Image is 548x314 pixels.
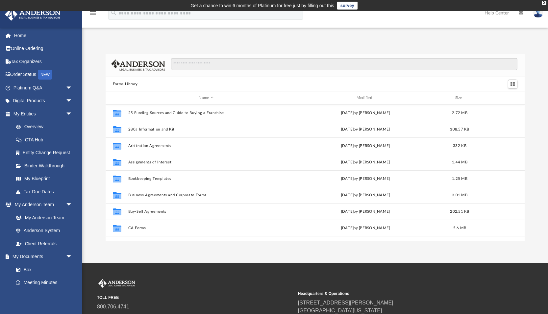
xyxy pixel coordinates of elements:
a: Meeting Minutes [9,276,79,289]
a: menu [89,12,97,17]
a: My Entitiesarrow_drop_down [5,107,82,120]
small: Headquarters & Operations [298,291,494,297]
div: close [542,1,546,5]
a: 800.706.4741 [97,304,129,309]
span: arrow_drop_down [66,107,79,121]
div: Size [446,95,473,101]
button: 280a Information and Kit [128,127,284,132]
div: [DATE] by [PERSON_NAME] [287,209,443,215]
button: CA Forms [128,226,284,230]
div: [DATE] by [PERSON_NAME] [287,176,443,182]
a: My Blueprint [9,172,79,185]
button: 25 Funding Sources and Guide to Buying a Franchise [128,111,284,115]
div: [DATE] by [PERSON_NAME] [287,143,443,149]
a: My Anderson Team [9,211,76,224]
button: Buy-Sell Agreements [128,209,284,214]
img: Anderson Advisors Platinum Portal [97,279,137,288]
span: arrow_drop_down [66,81,79,95]
div: Name [128,95,284,101]
div: Modified [287,95,444,101]
button: Bookkeeping Templates [128,177,284,181]
a: Client Referrals [9,237,79,250]
div: [DATE] by [PERSON_NAME] [287,225,443,231]
img: Anderson Advisors Platinum Portal [3,8,62,21]
a: Tax Organizers [5,55,82,68]
a: [GEOGRAPHIC_DATA][US_STATE] [298,308,382,313]
a: Tax Due Dates [9,185,82,198]
div: [DATE] by [PERSON_NAME] [287,159,443,165]
a: [STREET_ADDRESS][PERSON_NAME] [298,300,393,305]
span: 5.6 MB [453,226,466,230]
span: arrow_drop_down [66,94,79,108]
span: arrow_drop_down [66,198,79,212]
small: TOLL FREE [97,295,293,301]
a: My Documentsarrow_drop_down [5,250,79,263]
a: My Anderson Teamarrow_drop_down [5,198,79,211]
span: 3.01 MB [452,193,467,197]
a: Forms Library [9,289,76,302]
i: menu [89,9,97,17]
div: NEW [38,70,52,80]
div: grid [106,105,525,241]
button: Arbitration Agreements [128,144,284,148]
button: Forms Library [113,81,138,87]
a: Home [5,29,82,42]
a: Entity Change Request [9,146,82,159]
a: survey [337,2,358,10]
a: Anderson System [9,224,79,237]
a: Overview [9,120,82,133]
span: 332 KB [453,144,466,148]
a: Platinum Q&Aarrow_drop_down [5,81,82,94]
a: Order StatusNEW [5,68,82,82]
button: Switch to Grid View [508,80,518,89]
a: Box [9,263,76,276]
div: [DATE] by [PERSON_NAME] [287,192,443,198]
span: 308.57 KB [450,128,469,131]
span: 1.44 MB [452,160,467,164]
div: Get a chance to win 6 months of Platinum for free just by filling out this [190,2,334,10]
input: Search files and folders [171,58,518,70]
a: CTA Hub [9,133,82,146]
button: Business Agreements and Corporate Forms [128,193,284,197]
a: Digital Productsarrow_drop_down [5,94,82,108]
div: id [109,95,125,101]
div: [DATE] by [PERSON_NAME] [287,127,443,133]
div: id [476,95,522,101]
img: User Pic [533,8,543,18]
span: arrow_drop_down [66,250,79,264]
div: [DATE] by [PERSON_NAME] [287,110,443,116]
span: 2.72 MB [452,111,467,115]
span: 202.51 KB [450,210,469,213]
span: 1.25 MB [452,177,467,181]
a: Online Ordering [5,42,82,55]
a: Binder Walkthrough [9,159,82,172]
i: search [110,9,117,16]
button: Assignments of Interest [128,160,284,164]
